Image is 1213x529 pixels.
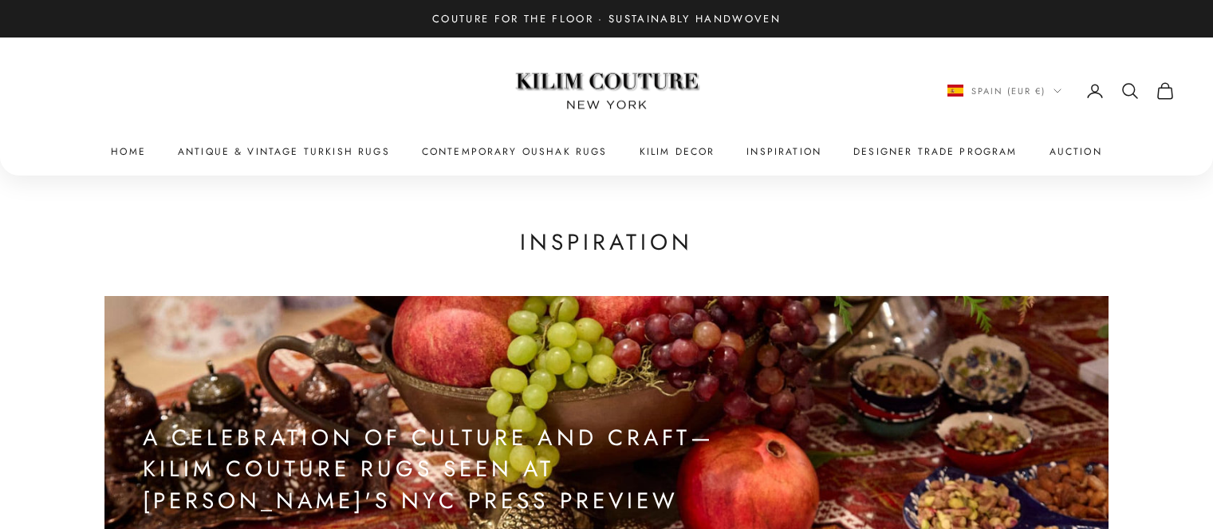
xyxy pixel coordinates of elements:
[520,227,693,258] h1: Inspiration
[178,144,390,160] a: Antique & Vintage Turkish Rugs
[947,81,1175,101] nav: Secondary navigation
[111,144,146,160] a: Home
[947,84,1061,98] button: Change country or currency
[1050,144,1102,160] a: Auction
[38,144,1175,160] nav: Primary navigation
[432,10,781,27] p: Couture for the Floor · Sustainably Handwoven
[640,144,715,160] summary: Kilim Decor
[971,84,1046,98] span: Spain (EUR €)
[746,144,821,160] a: Inspiration
[422,144,608,160] a: Contemporary Oushak Rugs
[853,144,1018,160] a: Designer Trade Program
[143,422,755,516] h2: A Celebration of Culture and Craft—Kilim Couture Rugs Seen at [PERSON_NAME]'s NYC Press Preview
